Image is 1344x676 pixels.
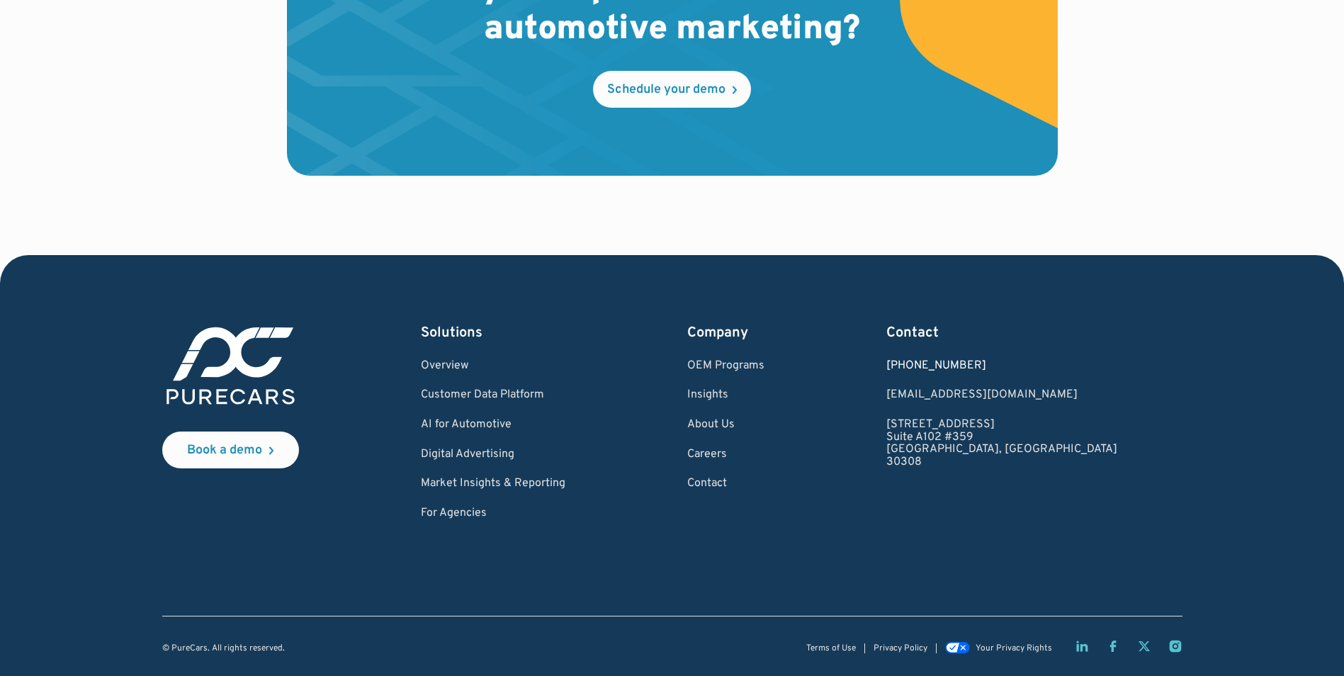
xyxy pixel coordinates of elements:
a: Terms of Use [806,644,856,653]
a: Facebook page [1106,639,1120,653]
div: Solutions [421,323,565,343]
img: purecars logo [162,323,299,409]
a: Overview [421,360,565,373]
a: LinkedIn page [1075,639,1089,653]
div: Company [687,323,764,343]
a: Book a demo [162,432,299,468]
a: [STREET_ADDRESS]Suite A102 #359[GEOGRAPHIC_DATA], [GEOGRAPHIC_DATA]30308 [886,419,1117,468]
div: Your Privacy Rights [976,644,1052,653]
a: Your Privacy Rights [945,643,1051,653]
a: OEM Programs [687,360,764,373]
a: Instagram page [1168,639,1182,653]
div: Contact [886,323,1117,343]
div: Book a demo [187,444,262,457]
a: AI for Automotive [421,419,565,432]
div: © PureCars. All rights reserved. [162,644,285,653]
a: Twitter X page [1137,639,1151,653]
a: Privacy Policy [874,644,927,653]
a: Digital Advertising [421,449,565,461]
a: Schedule your demo [593,71,751,108]
div: [PHONE_NUMBER] [886,360,1117,373]
a: Email us [886,389,1117,402]
a: Insights [687,389,764,402]
a: For Agencies [421,507,565,520]
a: Contact [687,478,764,490]
a: Market Insights & Reporting [421,478,565,490]
div: Schedule your demo [607,84,725,96]
a: Careers [687,449,764,461]
a: Customer Data Platform [421,389,565,402]
a: About Us [687,419,764,432]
